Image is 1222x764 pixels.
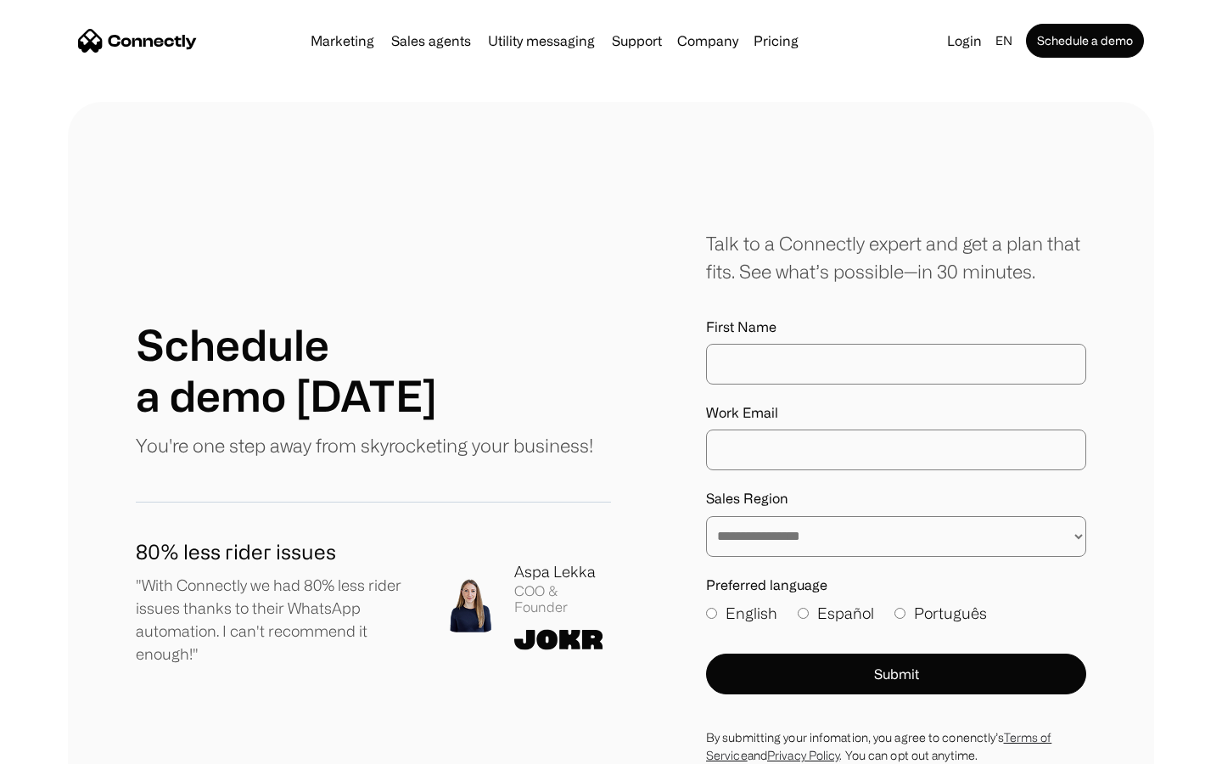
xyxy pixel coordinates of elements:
h1: 80% less rider issues [136,536,416,567]
label: First Name [706,319,1086,335]
a: Pricing [747,34,805,48]
input: Português [894,608,905,619]
label: Português [894,602,987,625]
div: Company [677,29,738,53]
aside: Language selected: English [17,733,102,758]
a: Support [605,34,669,48]
label: Español [798,602,874,625]
a: Utility messaging [481,34,602,48]
h1: Schedule a demo [DATE] [136,319,437,421]
a: Privacy Policy [767,749,839,761]
p: "With Connectly we had 80% less rider issues thanks to their WhatsApp automation. I can't recomme... [136,574,416,666]
button: Submit [706,654,1086,694]
div: en [995,29,1012,53]
div: By submitting your infomation, you agree to conenctly’s and . You can opt out anytime. [706,728,1086,764]
label: English [706,602,777,625]
a: Sales agents [384,34,478,48]
a: Terms of Service [706,731,1051,761]
input: English [706,608,717,619]
div: Talk to a Connectly expert and get a plan that fits. See what’s possible—in 30 minutes. [706,229,1086,285]
label: Preferred language [706,577,1086,593]
label: Sales Region [706,491,1086,507]
div: COO & Founder [514,583,611,615]
input: Español [798,608,809,619]
ul: Language list [34,734,102,758]
a: Login [940,29,989,53]
label: Work Email [706,405,1086,421]
a: Marketing [304,34,381,48]
p: You're one step away from skyrocketing your business! [136,431,593,459]
div: Aspa Lekka [514,560,611,583]
a: Schedule a demo [1026,24,1144,58]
